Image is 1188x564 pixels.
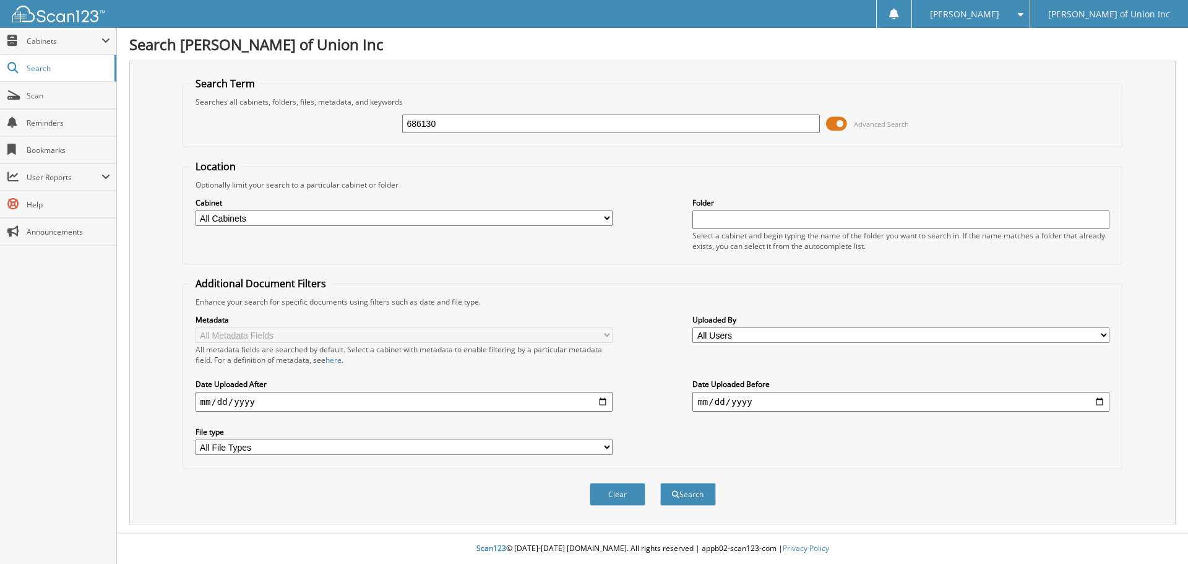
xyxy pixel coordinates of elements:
label: Folder [692,197,1109,208]
div: © [DATE]-[DATE] [DOMAIN_NAME]. All rights reserved | appb02-scan123-com | [117,534,1188,564]
legend: Additional Document Filters [189,277,332,290]
a: Privacy Policy [783,543,829,553]
a: here [325,355,342,365]
div: Searches all cabinets, folders, files, metadata, and keywords [189,97,1116,107]
input: end [692,392,1109,412]
span: Help [27,199,110,210]
span: Cabinets [27,36,101,46]
label: Uploaded By [692,315,1109,325]
span: Announcements [27,227,110,237]
div: Select a cabinet and begin typing the name of the folder you want to search in. If the name match... [692,230,1109,251]
label: Date Uploaded After [196,379,613,389]
span: [PERSON_NAME] of Union Inc [1048,11,1170,18]
span: Bookmarks [27,145,110,155]
label: Metadata [196,315,613,325]
span: Reminders [27,118,110,128]
label: Cabinet [196,197,613,208]
div: Enhance your search for specific documents using filters such as date and file type. [189,297,1116,307]
legend: Location [189,160,242,173]
span: Scan [27,90,110,101]
legend: Search Term [189,77,261,90]
span: Scan123 [476,543,506,553]
div: All metadata fields are searched by default. Select a cabinet with metadata to enable filtering b... [196,344,613,365]
h1: Search [PERSON_NAME] of Union Inc [129,34,1176,54]
label: Date Uploaded Before [692,379,1109,389]
span: Search [27,63,108,74]
label: File type [196,427,613,437]
div: Optionally limit your search to a particular cabinet or folder [189,180,1116,190]
span: User Reports [27,172,101,183]
span: Advanced Search [854,119,909,129]
button: Clear [590,483,645,506]
img: scan123-logo-white.svg [12,6,105,22]
span: [PERSON_NAME] [930,11,999,18]
input: start [196,392,613,412]
button: Search [660,483,716,506]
